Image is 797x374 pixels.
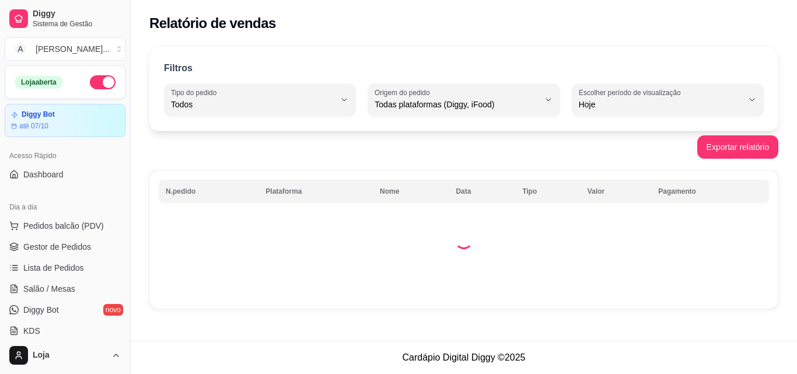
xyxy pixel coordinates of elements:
button: Alterar Status [90,75,116,89]
label: Tipo do pedido [171,88,221,97]
span: Diggy [33,9,121,19]
button: Loja [5,341,125,369]
button: Exportar relatório [697,135,778,159]
a: Lista de Pedidos [5,258,125,277]
a: Diggy Botaté 07/10 [5,104,125,137]
a: Diggy Botnovo [5,300,125,319]
span: Loja [33,350,107,361]
article: até 07/10 [19,121,48,131]
div: Loja aberta [15,76,63,89]
span: Hoje [579,99,743,110]
a: KDS [5,321,125,340]
div: Loading [455,230,473,249]
label: Origem do pedido [375,88,434,97]
a: Salão / Mesas [5,279,125,298]
footer: Cardápio Digital Diggy © 2025 [131,341,797,374]
span: Pedidos balcão (PDV) [23,220,104,232]
span: Diggy Bot [23,304,59,316]
div: Dia a dia [5,198,125,216]
button: Origem do pedidoTodas plataformas (Diggy, iFood) [368,83,560,116]
p: Filtros [164,61,193,75]
span: A [15,43,26,55]
div: Acesso Rápido [5,146,125,165]
h2: Relatório de vendas [149,14,276,33]
div: [PERSON_NAME] ... [36,43,110,55]
span: Todas plataformas (Diggy, iFood) [375,99,539,110]
span: Todos [171,99,335,110]
button: Pedidos balcão (PDV) [5,216,125,235]
span: Gestor de Pedidos [23,241,91,253]
span: Salão / Mesas [23,283,75,295]
span: Dashboard [23,169,64,180]
span: Lista de Pedidos [23,262,84,274]
button: Select a team [5,37,125,61]
a: Dashboard [5,165,125,184]
button: Tipo do pedidoTodos [164,83,356,116]
article: Diggy Bot [22,110,55,119]
button: Escolher período de visualizaçãoHoje [572,83,764,116]
span: KDS [23,325,40,337]
a: Gestor de Pedidos [5,237,125,256]
span: Sistema de Gestão [33,19,121,29]
label: Escolher período de visualização [579,88,684,97]
a: DiggySistema de Gestão [5,5,125,33]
